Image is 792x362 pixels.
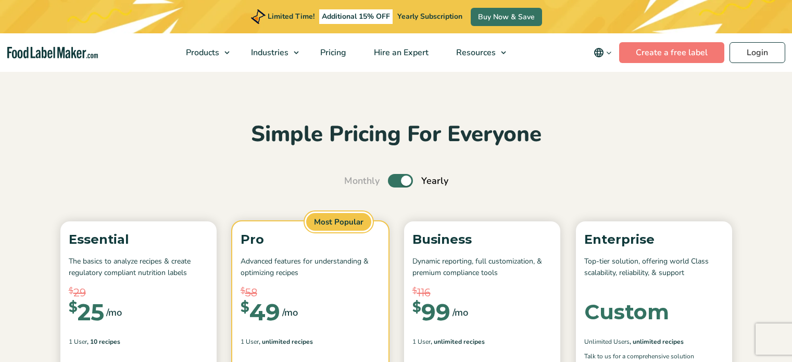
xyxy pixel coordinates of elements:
[371,47,430,58] span: Hire an Expert
[452,305,468,320] span: /mo
[619,42,724,63] a: Create a free label
[412,301,450,323] div: 99
[69,285,73,297] span: $
[388,174,413,188] label: Toggle
[55,120,737,149] h2: Simple Pricing For Everyone
[471,8,542,26] a: Buy Now & Save
[268,11,315,21] span: Limited Time!
[237,33,304,72] a: Industries
[241,285,245,297] span: $
[69,256,208,279] p: The basics to analyze recipes & create regulatory compliant nutrition labels
[183,47,220,58] span: Products
[360,33,440,72] a: Hire an Expert
[248,47,290,58] span: Industries
[282,305,298,320] span: /mo
[87,337,120,346] span: , 10 Recipes
[397,11,462,21] span: Yearly Subscription
[584,337,630,346] span: Unlimited Users
[317,47,347,58] span: Pricing
[584,230,724,249] p: Enterprise
[305,211,373,233] span: Most Popular
[412,301,421,314] span: $
[412,230,552,249] p: Business
[443,33,511,72] a: Resources
[307,33,358,72] a: Pricing
[584,302,669,322] div: Custom
[584,256,724,279] p: Top-tier solution, offering world Class scalability, reliability, & support
[259,337,313,346] span: , Unlimited Recipes
[241,301,249,314] span: $
[69,337,87,346] span: 1 User
[69,301,104,323] div: 25
[73,285,86,301] span: 29
[241,337,259,346] span: 1 User
[245,285,257,301] span: 58
[417,285,431,301] span: 116
[241,230,380,249] p: Pro
[241,256,380,279] p: Advanced features for understanding & optimizing recipes
[586,42,619,63] button: Change language
[421,174,448,188] span: Yearly
[319,9,393,24] span: Additional 15% OFF
[412,337,431,346] span: 1 User
[172,33,235,72] a: Products
[453,47,497,58] span: Resources
[431,337,485,346] span: , Unlimited Recipes
[412,285,417,297] span: $
[106,305,122,320] span: /mo
[241,301,280,323] div: 49
[412,256,552,279] p: Dynamic reporting, full customization, & premium compliance tools
[7,47,98,59] a: Food Label Maker homepage
[69,301,78,314] span: $
[730,42,785,63] a: Login
[344,174,380,188] span: Monthly
[630,337,684,346] span: , Unlimited Recipes
[69,230,208,249] p: Essential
